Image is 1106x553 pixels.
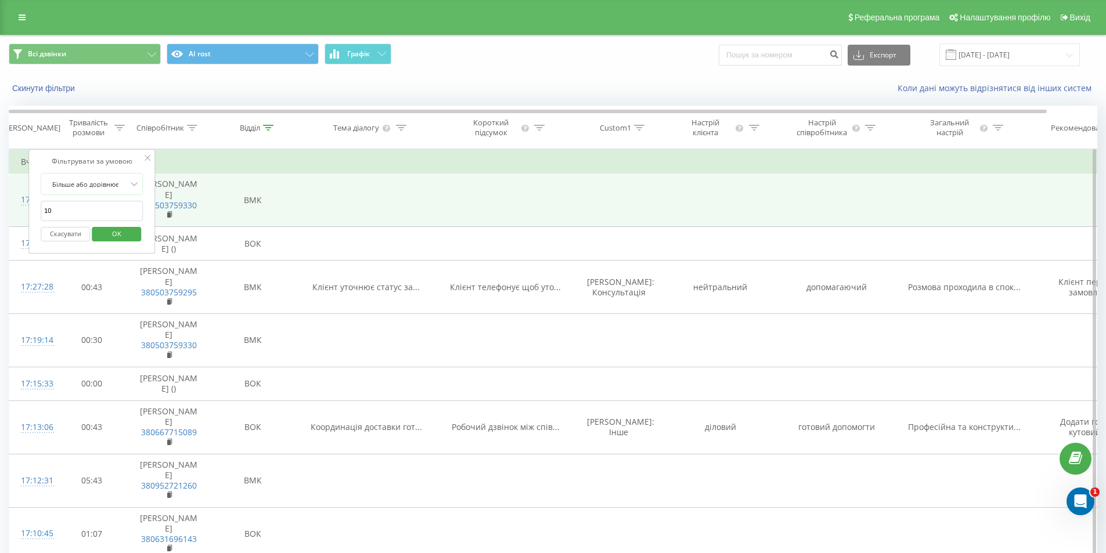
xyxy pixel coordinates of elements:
button: AI rost [167,44,319,64]
td: [PERSON_NAME] [128,401,210,454]
a: 380503759295 [141,287,197,298]
button: Скинути фільтри [9,83,81,93]
div: Настрій співробітника [794,118,850,138]
div: 17:12:31 [21,469,44,492]
td: допомагаючий [779,261,895,314]
div: [PERSON_NAME] [2,123,60,133]
span: Налаштування профілю [960,13,1050,22]
input: Пошук за номером [719,45,842,66]
span: Професійна та конструкти... [908,421,1021,432]
div: Короткий підсумок [463,118,519,138]
td: ВМК [210,174,297,227]
div: 17:10:45 [21,522,44,545]
a: 380503759330 [141,339,197,350]
a: 380952721260 [141,480,197,491]
div: 17:41:20 [21,189,44,211]
td: [PERSON_NAME] () [128,227,210,261]
td: [PERSON_NAME]: Інше [575,401,662,454]
span: Розмова проходила в спок... [908,281,1021,292]
input: 00:00 [41,201,143,221]
td: ВМК [210,314,297,367]
td: 05:43 [56,454,128,507]
div: 17:19:14 [21,329,44,352]
td: ВОК [210,227,297,261]
td: ВОК [210,367,297,400]
td: 00:43 [56,261,128,314]
span: Клієнт уточнює статус за... [312,281,420,292]
td: ВОК [210,401,297,454]
span: Координація доставки гот... [311,421,422,432]
button: Графік [325,44,391,64]
a: Коли дані можуть відрізнятися вiд інших систем [898,82,1097,93]
td: [PERSON_NAME] [128,174,210,227]
div: 17:27:28 [21,276,44,298]
td: 00:30 [56,314,128,367]
span: Вихід [1070,13,1090,22]
div: Тема діалогу [333,123,379,133]
a: 380667715089 [141,427,197,438]
span: Клієнт телефонує щоб уто... [450,281,561,292]
td: 00:43 [56,401,128,454]
div: Тривалість розмови [66,118,111,138]
div: Співробітник [136,123,184,133]
div: Настрій клієнта [678,118,732,138]
div: Фільтрувати за умовою [41,156,143,167]
a: 380503759330 [141,200,197,211]
span: Графік [347,50,370,58]
span: Робочий дзвінок між спів... [452,421,560,432]
td: [PERSON_NAME] [128,261,210,314]
div: Відділ [240,123,260,133]
div: 17:40:40 [21,232,44,255]
div: 17:15:33 [21,373,44,395]
td: ВМК [210,454,297,507]
iframe: Intercom live chat [1067,487,1094,515]
td: [PERSON_NAME] [128,314,210,367]
td: діловий [662,401,779,454]
button: OK [92,227,141,241]
td: нейтральний [662,261,779,314]
td: [PERSON_NAME]: Консультація [575,261,662,314]
button: Експорт [848,45,910,66]
span: Всі дзвінки [28,49,66,59]
td: ВМК [210,261,297,314]
a: 380631696143 [141,533,197,544]
button: Скасувати [41,227,90,241]
span: 1 [1090,487,1100,497]
span: OK [100,225,133,243]
div: Загальний настрій [922,118,978,138]
td: 00:00 [56,367,128,400]
td: [PERSON_NAME] [128,454,210,507]
div: Custom1 [600,123,631,133]
td: [PERSON_NAME] () [128,367,210,400]
td: готовий допомогти [779,401,895,454]
button: Всі дзвінки [9,44,161,64]
span: Реферальна програма [855,13,940,22]
div: 17:13:06 [21,416,44,439]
